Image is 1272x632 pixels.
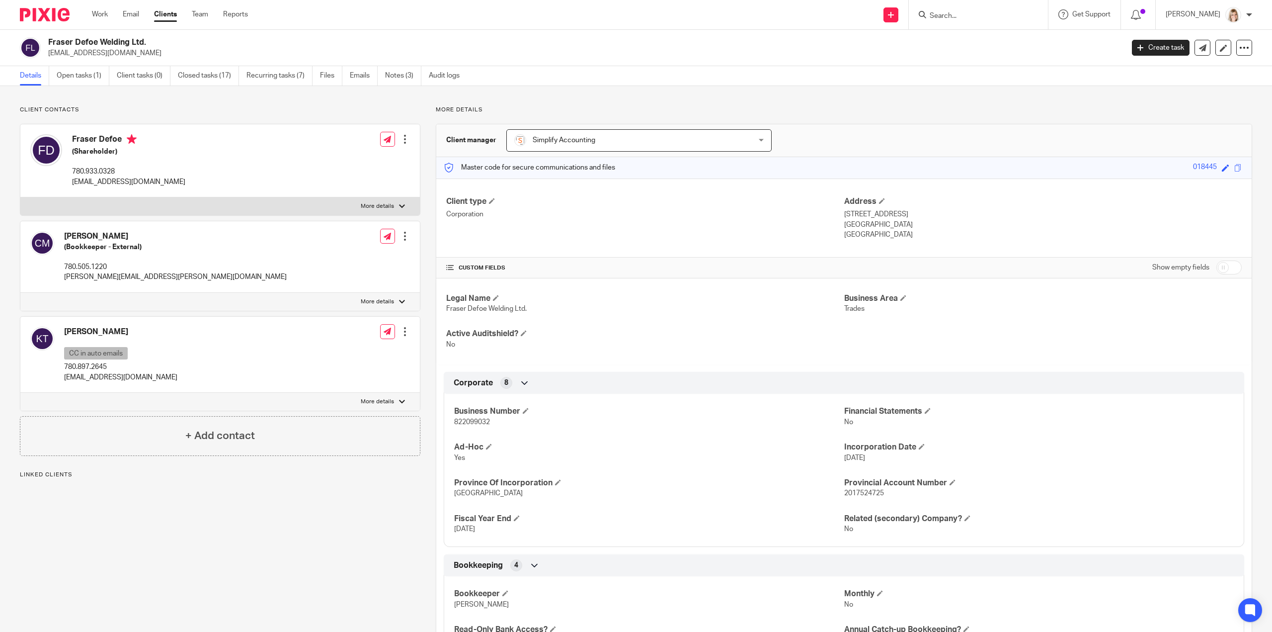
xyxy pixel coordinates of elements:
[192,9,208,19] a: Team
[446,135,496,145] h3: Client manager
[30,134,62,166] img: svg%3E
[533,137,595,144] span: Simplify Accounting
[1166,9,1220,19] p: [PERSON_NAME]
[844,406,1234,417] h4: Financial Statements
[48,48,1117,58] p: [EMAIL_ADDRESS][DOMAIN_NAME]
[454,526,475,533] span: [DATE]
[64,242,287,252] h5: (Bookkeeper - External)
[72,134,185,147] h4: Fraser Defoe
[117,66,170,86] a: Client tasks (0)
[30,327,54,351] img: svg%3E
[1225,7,1241,23] img: Tayler%20Headshot%20Compressed%20Resized%202.jpg
[350,66,378,86] a: Emails
[64,262,287,272] p: 780.505.1220
[844,478,1234,488] h4: Provincial Account Number
[20,106,420,114] p: Client contacts
[844,293,1242,304] h4: Business Area
[929,12,1018,21] input: Search
[844,601,853,608] span: No
[154,9,177,19] a: Clients
[20,8,70,21] img: Pixie
[454,454,465,461] span: Yes
[514,560,518,570] span: 4
[446,264,844,272] h4: CUSTOM FIELDS
[1072,11,1111,18] span: Get Support
[1193,162,1217,174] div: 018445
[320,66,342,86] a: Files
[436,106,1252,114] p: More details
[844,209,1242,219] p: [STREET_ADDRESS]
[454,406,844,417] h4: Business Number
[446,209,844,219] p: Corporation
[48,37,903,48] h2: Fraser Defoe Welding Ltd.
[72,147,185,157] h5: (Shareholder)
[1152,263,1209,272] label: Show empty fields
[246,66,313,86] a: Recurring tasks (7)
[844,526,853,533] span: No
[844,419,853,426] span: No
[454,514,844,524] h4: Fiscal Year End
[844,589,1234,599] h4: Monthly
[223,9,248,19] a: Reports
[844,442,1234,452] h4: Incorporation Date
[454,442,844,452] h4: Ad-Hoc
[454,478,844,488] h4: Province Of Incorporation
[446,196,844,207] h4: Client type
[127,134,137,144] i: Primary
[454,601,509,608] span: [PERSON_NAME]
[844,454,865,461] span: [DATE]
[844,230,1242,240] p: [GEOGRAPHIC_DATA]
[185,428,255,444] h4: + Add contact
[72,177,185,187] p: [EMAIL_ADDRESS][DOMAIN_NAME]
[1132,40,1190,56] a: Create task
[20,37,41,58] img: svg%3E
[446,305,527,312] span: Fraser Defoe Welding Ltd.
[454,560,503,571] span: Bookkeeping
[20,471,420,479] p: Linked clients
[844,514,1234,524] h4: Related (secondary) Company?
[92,9,108,19] a: Work
[446,329,844,339] h4: Active Auditshield?
[30,231,54,255] img: svg%3E
[361,202,394,210] p: More details
[64,327,177,337] h4: [PERSON_NAME]
[361,398,394,406] p: More details
[385,66,421,86] a: Notes (3)
[57,66,109,86] a: Open tasks (1)
[454,419,490,426] span: 822099032
[454,490,523,497] span: [GEOGRAPHIC_DATA]
[123,9,139,19] a: Email
[361,298,394,306] p: More details
[64,231,287,242] h4: [PERSON_NAME]
[64,347,128,360] p: CC in auto emails
[446,293,844,304] h4: Legal Name
[64,362,177,372] p: 780.897.2645
[72,167,185,177] p: 780.933.0328
[444,163,615,173] p: Master code for secure communications and files
[844,490,884,497] span: 2017524725
[514,134,526,146] img: Screenshot%202023-11-29%20141159.png
[178,66,239,86] a: Closed tasks (17)
[504,378,508,388] span: 8
[429,66,467,86] a: Audit logs
[20,66,49,86] a: Details
[844,220,1242,230] p: [GEOGRAPHIC_DATA]
[844,196,1242,207] h4: Address
[844,305,865,312] span: Trades
[454,378,493,388] span: Corporate
[454,589,844,599] h4: Bookkeeper
[446,341,455,348] span: No
[64,272,287,282] p: [PERSON_NAME][EMAIL_ADDRESS][PERSON_NAME][DOMAIN_NAME]
[64,372,177,382] p: [EMAIL_ADDRESS][DOMAIN_NAME]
